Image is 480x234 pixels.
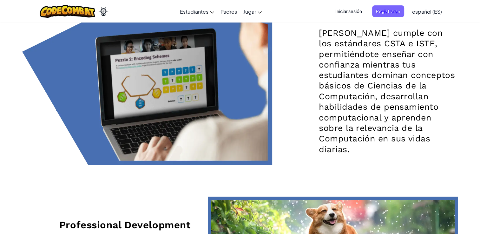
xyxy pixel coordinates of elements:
img: CodeCombat logo [40,5,95,18]
a: Estudiantes [177,3,217,20]
p: [PERSON_NAME] cumple con los estándares CSTA e ISTE, permitiéndote enseñar con confianza mientras... [319,28,458,154]
a: Jugar [240,3,265,20]
span: Estudiantes [180,8,208,15]
a: español (ES) [409,3,445,20]
span: español (ES) [412,8,442,15]
span: Jugar [243,8,256,15]
button: Iniciar sesión [332,5,366,17]
img: Ozaria [98,7,108,16]
a: Padres [217,3,240,20]
h2: Professional Development [59,218,198,231]
button: Registrarse [372,5,404,17]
